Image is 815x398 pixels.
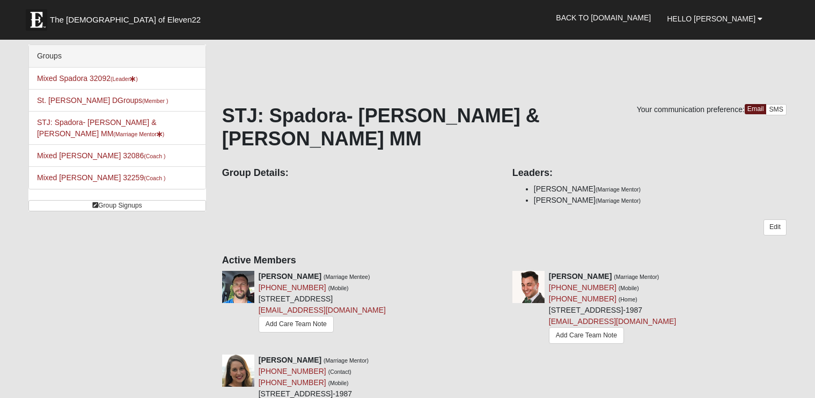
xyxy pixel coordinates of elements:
[144,175,165,181] small: (Coach )
[142,98,168,104] small: (Member )
[549,272,612,281] strong: [PERSON_NAME]
[659,5,770,32] a: Hello [PERSON_NAME]
[549,317,676,326] a: [EMAIL_ADDRESS][DOMAIN_NAME]
[37,118,164,138] a: STJ: Spadora- [PERSON_NAME] & [PERSON_NAME] MM(Marriage Mentor)
[259,283,326,292] a: [PHONE_NUMBER]
[37,96,168,105] a: St. [PERSON_NAME] DGroups(Member )
[328,368,351,375] small: (Contact)
[37,173,165,182] a: Mixed [PERSON_NAME] 32259(Coach )
[222,167,496,179] h4: Group Details:
[763,219,787,235] a: Edit
[766,104,787,115] a: SMS
[222,255,787,267] h4: Active Members
[28,200,206,211] a: Group Signups
[549,327,624,344] a: Add Care Team Note
[259,306,386,314] a: [EMAIL_ADDRESS][DOMAIN_NAME]
[619,296,637,303] small: (Home)
[26,9,47,31] img: Eleven22 logo
[37,74,138,83] a: Mixed Spadora 32092(Leader)
[614,274,659,280] small: (Marriage Mentor)
[144,153,165,159] small: (Coach )
[111,76,138,82] small: (Leader )
[222,104,787,150] h1: STJ: Spadora- [PERSON_NAME] & [PERSON_NAME] MM
[328,285,349,291] small: (Mobile)
[37,151,165,160] a: Mixed [PERSON_NAME] 32086(Coach )
[549,271,676,347] div: [STREET_ADDRESS]-1987
[259,316,334,333] a: Add Care Team Note
[259,271,386,335] div: [STREET_ADDRESS]
[50,14,201,25] span: The [DEMOGRAPHIC_DATA] of Eleven22
[548,4,659,31] a: Back to [DOMAIN_NAME]
[324,357,369,364] small: (Marriage Mentor)
[596,186,641,193] small: (Marriage Mentor)
[29,45,205,68] div: Groups
[534,183,787,195] li: [PERSON_NAME]
[596,197,641,204] small: (Marriage Mentor)
[324,274,370,280] small: (Marriage Mentee)
[20,4,235,31] a: The [DEMOGRAPHIC_DATA] of Eleven22
[259,367,326,375] a: [PHONE_NUMBER]
[259,272,321,281] strong: [PERSON_NAME]
[259,356,321,364] strong: [PERSON_NAME]
[667,14,755,23] span: Hello [PERSON_NAME]
[619,285,639,291] small: (Mobile)
[534,195,787,206] li: [PERSON_NAME]
[512,167,787,179] h4: Leaders:
[113,131,164,137] small: (Marriage Mentor )
[637,105,745,114] span: Your communication preference:
[549,283,616,292] a: [PHONE_NUMBER]
[745,104,767,114] a: Email
[549,294,616,303] a: [PHONE_NUMBER]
